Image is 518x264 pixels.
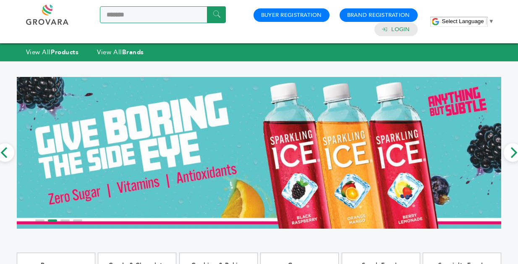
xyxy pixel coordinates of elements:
[391,26,410,33] a: Login
[60,219,70,222] li: Page dot 3
[97,48,144,56] a: View AllBrands
[489,18,494,24] span: ▼
[347,11,410,19] a: Brand Registration
[35,219,44,222] li: Page dot 1
[122,48,144,56] strong: Brands
[442,18,484,24] span: Select Language
[442,18,494,24] a: Select Language​
[17,77,501,229] img: Marketplace Top Banner 2
[48,219,57,222] li: Page dot 2
[51,48,78,56] strong: Products
[73,219,82,222] li: Page dot 4
[26,48,79,56] a: View AllProducts
[100,6,226,23] input: Search a product or brand...
[261,11,322,19] a: Buyer Registration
